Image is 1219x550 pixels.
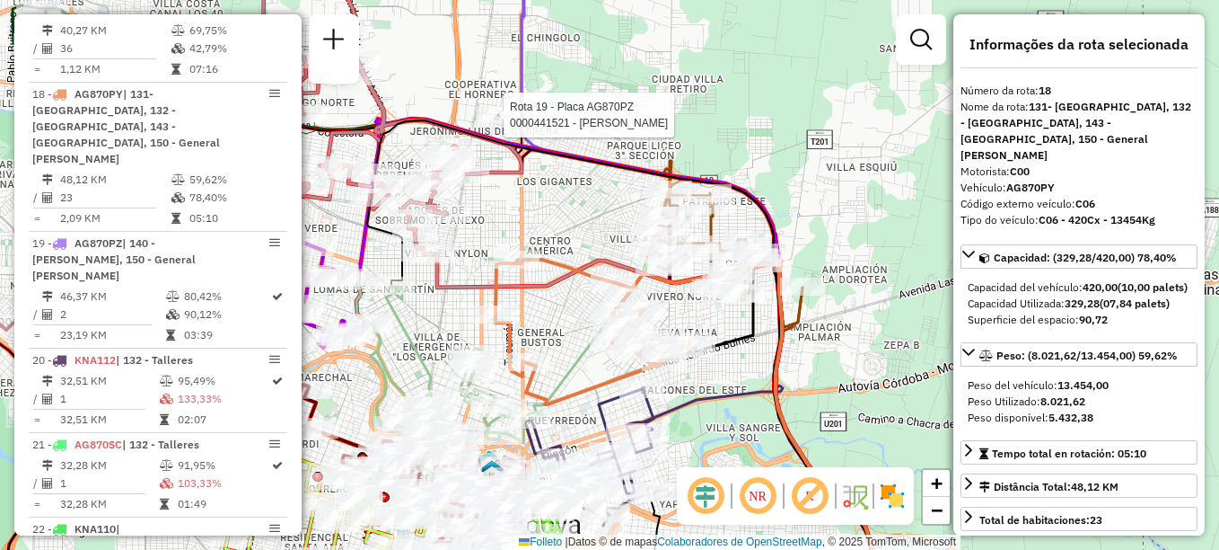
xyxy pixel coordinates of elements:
div: Capacidad: (329,28/420,00) 78,40% [960,272,1197,335]
span: Peso: (8.021,62/13.454,00) 59,62% [996,349,1178,362]
a: Tempo total en rotación: 05:10 [960,440,1197,465]
i: % de utilização do peso [160,376,173,386]
i: Distância Total [42,291,53,302]
td: 1 [59,390,159,408]
em: Opções [269,439,280,449]
strong: C06 [1075,197,1095,210]
span: Exibir rótulo [788,475,831,518]
strong: 23 [1090,513,1102,527]
span: Ocultar NR [736,475,779,518]
font: 133,33% [178,392,222,405]
strong: 420,00 [1083,280,1118,294]
font: 18 - [32,87,52,101]
td: 32,28 KM [59,495,159,513]
strong: 329,28 [1065,297,1100,310]
div: Nome da rota: [960,99,1197,164]
i: Rota otimizada [272,460,283,471]
strong: C00 [1010,164,1030,178]
strong: 18 [1039,84,1051,97]
td: = [32,209,41,227]
i: % de utilização da cubagem [166,309,180,320]
td: 2 [59,306,165,324]
a: Acercar [923,470,950,497]
td: 03:39 [183,326,270,344]
td: 02:07 [177,411,270,429]
span: Total de habitaciones: [979,513,1102,527]
td: 1,12 KM [59,60,171,78]
span: AG870SC [75,438,122,451]
div: Peso disponível: [968,410,1190,426]
span: 48,12 KM [1071,480,1118,493]
td: 40,27 KM [59,22,171,40]
td: / [32,189,41,207]
img: Fluxo de ruas [840,482,869,510]
td: 91,95% [177,457,270,475]
td: 01:49 [177,495,270,513]
font: 42,79% [189,41,227,55]
td: 48,12 KM [59,171,171,189]
h4: Informações da rota selecionada [960,36,1197,53]
td: 23,19 KM [59,326,165,344]
i: Rota otimizada [272,291,283,302]
strong: 90,72 [1079,313,1108,326]
td: 69,75% [189,22,279,40]
i: Distância Total [42,174,53,185]
span: Tempo total en rotación: 05:10 [992,447,1146,460]
td: = [32,495,41,513]
strong: AG870PY [1006,181,1055,194]
td: = [32,411,41,429]
i: Rota otimizada [272,376,283,386]
strong: 131- [GEOGRAPHIC_DATA], 132 - [GEOGRAPHIC_DATA], 143 - [GEOGRAPHIC_DATA], 150 - General [PERSON_N... [960,100,1191,162]
font: Capacidad Utilizada: [968,297,1170,310]
i: Total de Atividades [42,478,53,489]
font: 19 - [32,236,52,250]
span: Capacidad: (329,28/420,00) 78,40% [994,251,1177,264]
i: % de utilização do peso [171,174,185,185]
span: KNA112 [75,353,116,367]
font: 78,40% [189,191,227,204]
a: Total de habitaciones:23 [960,507,1197,531]
td: / [32,475,41,492]
span: AG870PY [75,87,123,101]
td: 36 [59,40,171,58]
font: Capacidad del vehículo: [968,280,1188,294]
font: 20 - [32,353,52,367]
td: / [32,390,41,408]
td: 59,62% [189,171,279,189]
i: Tempo total em rota [171,213,180,224]
td: 07:16 [189,60,279,78]
a: Exibir filtros [903,22,939,58]
a: Capacidad: (329,28/420,00) 78,40% [960,244,1197,269]
div: Peso: (8.021,62/13.454,00) 59,62% [960,370,1197,433]
span: Ocultar deslocamento [684,475,727,518]
a: Alejar [923,497,950,524]
div: Número da rota: [960,83,1197,99]
a: Peso: (8.021,62/13.454,00) 59,62% [960,342,1197,367]
td: = [32,60,41,78]
i: % de utilização do peso [166,291,180,302]
td: 05:10 [189,209,279,227]
i: % de utilização da cubagem [171,43,185,54]
i: Tempo total em rota [166,330,175,341]
em: Opções [269,523,280,534]
i: Distância Total [42,460,53,471]
strong: (07,84 palets) [1100,297,1170,310]
span: | 132 - Talleres [116,353,193,367]
strong: 8.021,62 [1040,395,1085,408]
font: 21 - [32,438,52,451]
strong: 13.454,00 [1057,378,1109,392]
a: Colaboradores de OpenStreetMap [657,536,821,548]
i: % de utilização do peso [160,460,173,471]
em: Opções [269,237,280,248]
img: Exibir/Ocultar setores [878,482,907,510]
em: Opções [269,88,280,99]
td: 32,28 KM [59,457,159,475]
i: Tempo total em rota [171,64,180,75]
div: Datos © de mapas , © 2025 TomTom, Microsoft [514,535,960,550]
td: / [32,40,41,58]
i: % de utilização da cubagem [160,394,173,404]
a: Distância Total:48,12 KM [960,474,1197,498]
td: 1 [59,475,159,492]
span: | 140 - [PERSON_NAME], 150 - General [PERSON_NAME] [32,236,196,282]
i: Distância Total [42,376,53,386]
